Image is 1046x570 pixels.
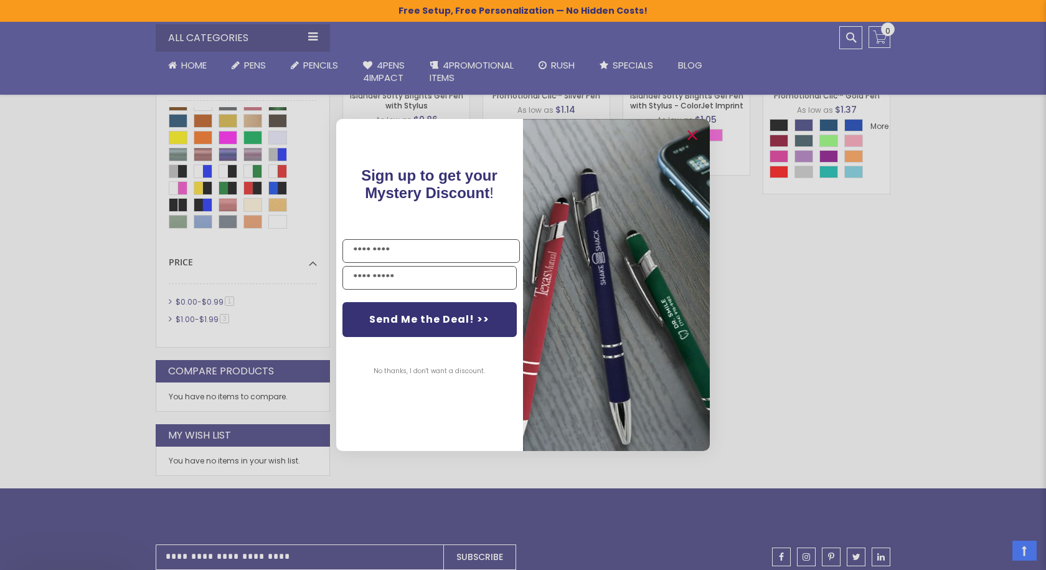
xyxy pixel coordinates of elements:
img: pop-up-image [523,119,710,451]
button: Send Me the Deal! >> [342,302,517,337]
span: ! [362,167,498,201]
button: Close dialog [682,125,702,145]
button: No thanks, I don't want a discount. [368,356,492,387]
span: Sign up to get your Mystery Discount [362,167,498,201]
